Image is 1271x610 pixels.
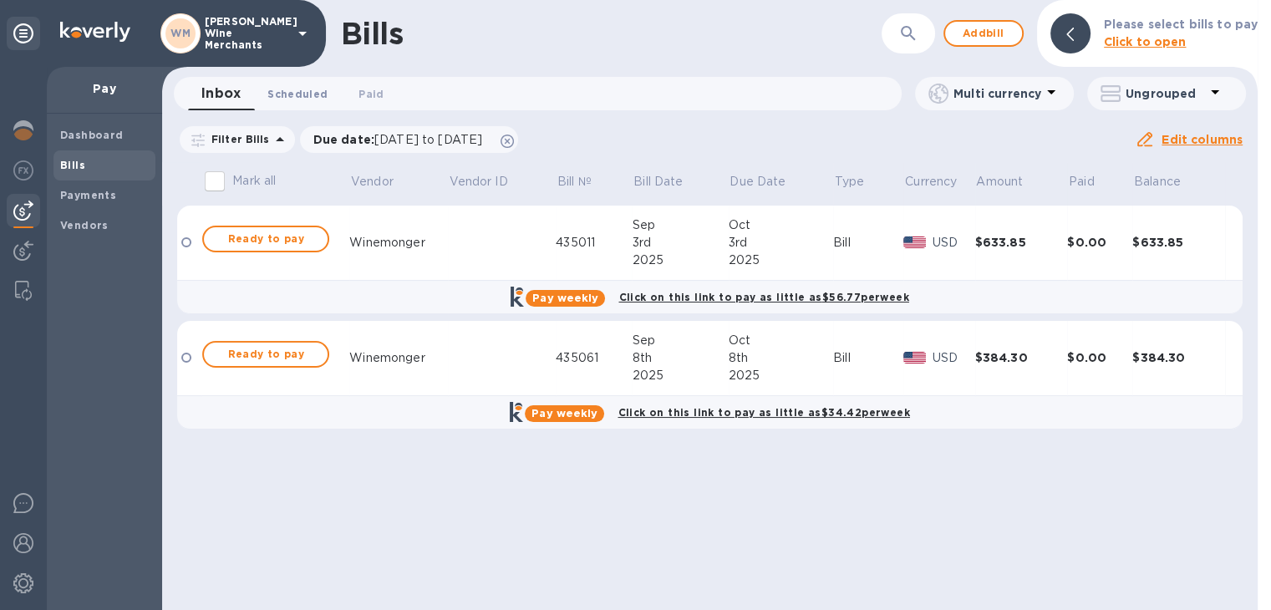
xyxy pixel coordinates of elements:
[729,367,833,384] div: 2025
[835,173,865,191] p: Type
[202,341,329,368] button: Ready to pay
[201,82,241,105] span: Inbox
[60,129,124,141] b: Dashboard
[217,344,314,364] span: Ready to pay
[1126,85,1205,102] p: Ungrouped
[943,20,1024,47] button: Addbill
[953,85,1041,102] p: Multi currency
[975,349,1068,366] div: $384.30
[632,234,728,252] div: 3rd
[531,407,597,419] b: Pay weekly
[351,173,394,191] p: Vendor
[358,85,384,103] span: Paid
[60,159,85,171] b: Bills
[632,216,728,234] div: Sep
[730,173,785,191] p: Due Date
[202,226,329,252] button: Ready to pay
[449,173,507,191] p: Vendor ID
[835,173,887,191] span: Type
[351,173,415,191] span: Vendor
[729,216,833,234] div: Oct
[313,131,491,148] p: Due date :
[833,234,903,252] div: Bill
[1134,173,1181,191] p: Balance
[349,234,447,252] div: Winemonger
[618,406,909,419] b: Click on this link to pay as little as $34.42 per week
[905,173,957,191] p: Currency
[341,16,403,51] h1: Bills
[729,332,833,349] div: Oct
[632,252,728,269] div: 2025
[1104,35,1187,48] b: Click to open
[267,85,328,103] span: Scheduled
[633,173,683,191] p: Bill Date
[170,27,191,39] b: WM
[557,173,613,191] span: Bill №
[1132,349,1225,366] div: $384.30
[217,229,314,249] span: Ready to pay
[903,236,926,248] img: USD
[729,234,833,252] div: 3rd
[632,367,728,384] div: 2025
[1067,234,1132,251] div: $0.00
[729,252,833,269] div: 2025
[976,173,1045,191] span: Amount
[449,173,529,191] span: Vendor ID
[632,332,728,349] div: Sep
[618,291,908,303] b: Click on this link to pay as little as $56.77 per week
[205,132,270,146] p: Filter Bills
[232,172,276,190] p: Mark all
[60,219,109,231] b: Vendors
[833,349,903,367] div: Bill
[1162,133,1243,146] u: Edit columns
[60,22,130,42] img: Logo
[60,80,149,97] p: Pay
[60,189,116,201] b: Payments
[1132,234,1225,251] div: $633.85
[975,234,1068,251] div: $633.85
[1069,173,1095,191] p: Paid
[958,23,1009,43] span: Add bill
[557,173,592,191] p: Bill №
[556,349,632,367] div: 435061
[349,349,447,367] div: Winemonger
[933,234,975,252] p: USD
[374,133,482,146] span: [DATE] to [DATE]
[1104,18,1258,31] b: Please select bills to pay
[976,173,1023,191] p: Amount
[1067,349,1132,366] div: $0.00
[1134,173,1202,191] span: Balance
[300,126,519,153] div: Due date:[DATE] to [DATE]
[532,292,598,304] b: Pay weekly
[730,173,807,191] span: Due Date
[632,349,728,367] div: 8th
[556,234,632,252] div: 435011
[903,352,926,363] img: USD
[1069,173,1116,191] span: Paid
[7,17,40,50] div: Unpin categories
[729,349,833,367] div: 8th
[633,173,704,191] span: Bill Date
[205,16,288,51] p: [PERSON_NAME] Wine Merchants
[13,160,33,180] img: Foreign exchange
[933,349,975,367] p: USD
